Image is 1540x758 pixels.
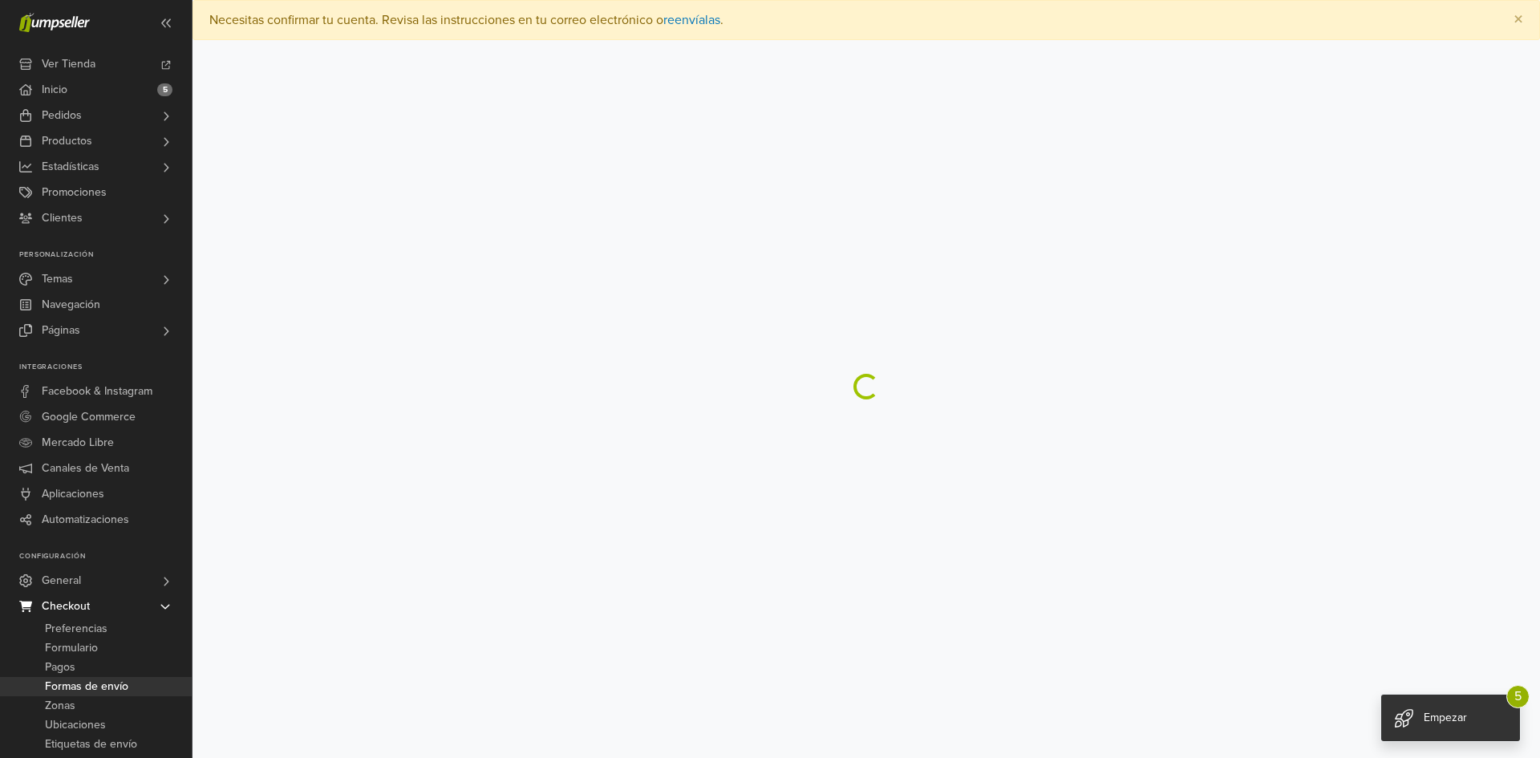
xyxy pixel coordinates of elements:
span: Etiquetas de envío [45,735,137,754]
span: 5 [1506,685,1530,708]
span: Estadísticas [42,154,99,180]
span: Checkout [42,594,90,619]
span: General [42,568,81,594]
span: Ver Tienda [42,51,95,77]
div: Empezar 5 [1381,695,1520,741]
span: Productos [42,128,92,154]
span: Clientes [42,205,83,231]
span: Ubicaciones [45,715,106,735]
span: Promociones [42,180,107,205]
span: Inicio [42,77,67,103]
span: Temas [42,266,73,292]
span: 5 [157,83,172,96]
p: Configuración [19,552,192,561]
span: Páginas [42,318,80,343]
span: Pagos [45,658,75,677]
span: Google Commerce [42,404,136,430]
p: Personalización [19,250,192,260]
span: Pedidos [42,103,82,128]
span: × [1514,8,1523,31]
span: Facebook & Instagram [42,379,152,404]
span: Mercado Libre [42,430,114,456]
span: Canales de Venta [42,456,129,481]
p: Integraciones [19,363,192,372]
span: Automatizaciones [42,507,129,533]
span: Formulario [45,638,98,658]
span: Formas de envío [45,677,128,696]
span: Aplicaciones [42,481,104,507]
span: Empezar [1424,711,1467,724]
a: reenvíalas [663,12,720,28]
button: Close [1497,1,1539,39]
span: Zonas [45,696,75,715]
span: Preferencias [45,619,107,638]
span: Navegación [42,292,100,318]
